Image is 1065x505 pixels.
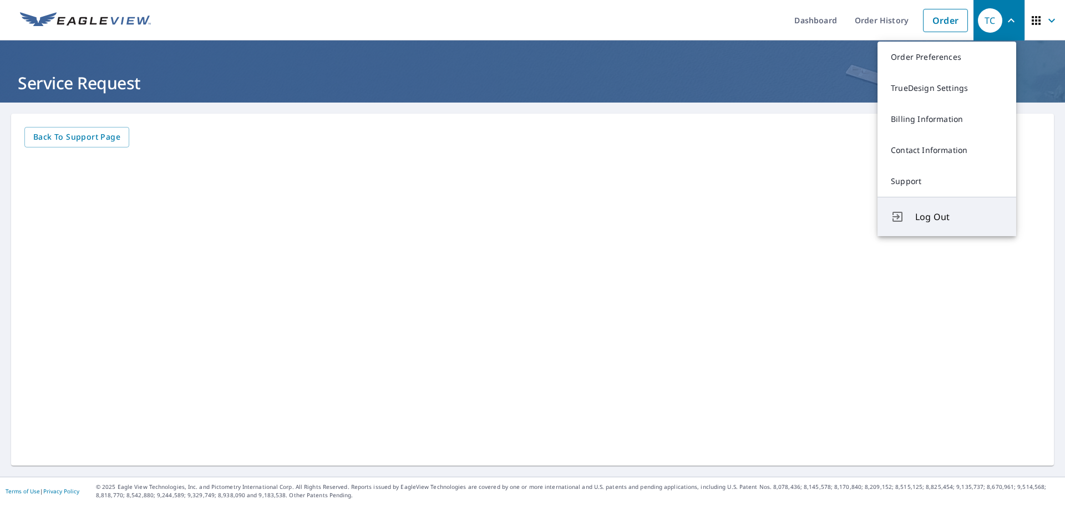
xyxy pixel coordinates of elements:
a: Contact Information [878,135,1016,166]
a: Billing Information [878,104,1016,135]
a: Support [878,166,1016,197]
button: Log Out [878,197,1016,236]
div: TC [978,8,1002,33]
a: Order Preferences [878,42,1016,73]
iframe: service-request [24,161,1041,453]
p: © 2025 Eagle View Technologies, Inc. and Pictometry International Corp. All Rights Reserved. Repo... [96,483,1059,499]
a: Terms of Use [6,487,40,495]
a: TrueDesign Settings [878,73,1016,104]
p: | [6,488,79,494]
span: Back to Support page [33,130,120,144]
a: Order [923,9,968,32]
img: EV Logo [20,12,151,29]
h1: Service Request [13,72,1052,94]
span: Log Out [915,210,1003,223]
a: Privacy Policy [43,487,79,495]
button: Back to Support page [24,127,129,147]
